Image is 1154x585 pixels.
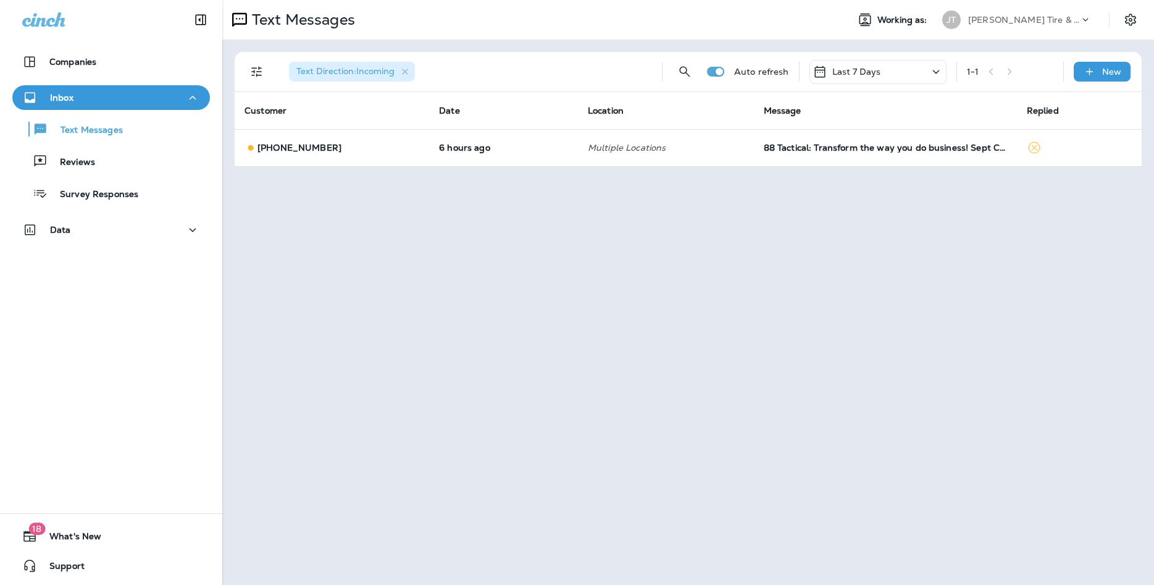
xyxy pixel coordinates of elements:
p: Reviews [48,157,95,169]
div: 88 Tactical: Transform the way you do business! Sept Corporate Promo-1 FREE badge + 20% off dues.... [764,143,1007,153]
span: Support [37,561,85,576]
span: 18 [28,523,45,535]
div: JT [942,11,961,29]
button: Support [12,553,210,578]
span: Message [764,105,801,116]
span: Working as: [877,15,930,25]
button: Collapse Sidebar [183,7,218,32]
p: Inbox [50,93,73,103]
div: 1 - 1 [967,67,979,77]
button: Search Messages [672,59,697,84]
button: Survey Responses [12,180,210,206]
span: Date [439,105,460,116]
p: Companies [49,57,96,67]
button: Companies [12,49,210,74]
p: [PERSON_NAME] Tire & Auto [968,15,1079,25]
button: Inbox [12,85,210,110]
p: Auto refresh [734,67,789,77]
p: Multiple Locations [588,143,744,153]
button: Filters [245,59,269,84]
span: Customer [245,105,286,116]
span: What's New [37,531,101,546]
span: Text Direction : Incoming [296,65,395,77]
p: New [1102,67,1121,77]
p: [PHONE_NUMBER] [257,143,341,153]
p: Text Messages [247,11,355,29]
div: Text Direction:Incoming [289,62,415,82]
span: Location [588,105,624,116]
button: 18What's New [12,524,210,549]
button: Reviews [12,148,210,174]
p: Survey Responses [48,189,138,201]
p: Data [50,225,71,235]
p: Text Messages [48,125,123,137]
p: Sep 22, 2025 11:47 AM [439,143,568,153]
button: Settings [1119,9,1142,31]
p: Last 7 Days [832,67,881,77]
span: Replied [1027,105,1059,116]
button: Data [12,217,210,242]
button: Text Messages [12,116,210,142]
